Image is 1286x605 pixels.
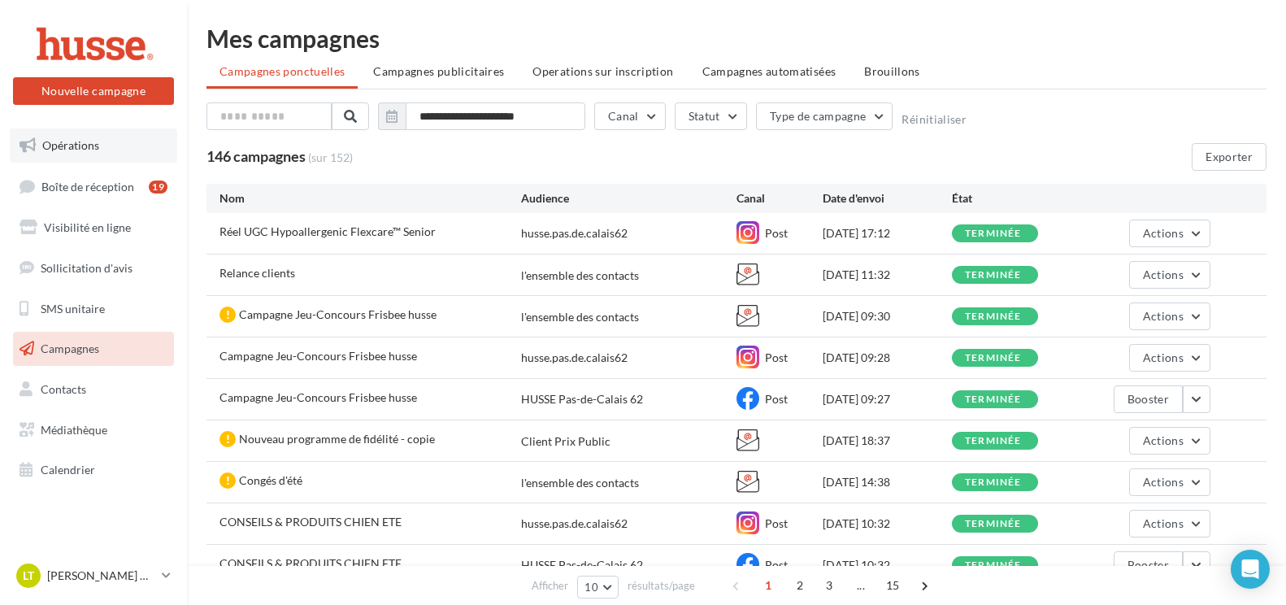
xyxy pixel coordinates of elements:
[765,558,788,572] span: Post
[584,581,598,594] span: 10
[902,113,967,126] button: Réinitialiser
[41,261,133,275] span: Sollicitation d'avis
[1231,550,1270,589] div: Open Intercom Messenger
[1143,309,1184,323] span: Actions
[823,516,952,532] div: [DATE] 10:32
[965,311,1022,322] div: terminée
[521,190,736,207] div: Audience
[41,342,99,355] span: Campagnes
[149,181,167,194] div: 19
[965,353,1022,363] div: terminée
[10,292,177,326] a: SMS unitaire
[10,211,177,245] a: Visibilité en ligne
[41,382,86,396] span: Contacts
[823,267,952,283] div: [DATE] 11:32
[521,391,643,407] div: HUSSE Pas-de-Calais 62
[765,350,788,364] span: Post
[823,225,952,242] div: [DATE] 17:12
[10,128,177,163] a: Opérations
[823,308,952,324] div: [DATE] 09:30
[816,572,842,598] span: 3
[1143,268,1184,281] span: Actions
[1129,220,1210,247] button: Actions
[13,77,174,105] button: Nouvelle campagne
[864,64,920,78] span: Brouillons
[1143,475,1184,489] span: Actions
[239,473,302,487] span: Congés d'été
[628,578,695,594] span: résultats/page
[675,102,747,130] button: Statut
[521,557,643,573] div: HUSSE Pas-de-Calais 62
[41,423,107,437] span: Médiathèque
[41,301,105,315] span: SMS unitaire
[308,150,353,166] span: (sur 152)
[756,102,893,130] button: Type de campagne
[594,102,666,130] button: Canal
[206,26,1266,50] div: Mes campagnes
[219,224,436,238] span: Réel UGC Hypoallergenic Flexcare™ Senior
[823,190,952,207] div: Date d'envoi
[823,557,952,573] div: [DATE] 10:32
[532,64,673,78] span: Operations sur inscription
[10,372,177,407] a: Contacts
[965,477,1022,488] div: terminée
[765,226,788,240] span: Post
[13,560,174,591] a: Lt [PERSON_NAME] & [PERSON_NAME]
[1143,433,1184,447] span: Actions
[965,229,1022,239] div: terminée
[1143,516,1184,530] span: Actions
[219,190,521,207] div: Nom
[239,307,437,321] span: Campagne Jeu-Concours Frisbee husse
[823,433,952,449] div: [DATE] 18:37
[765,392,788,406] span: Post
[23,568,34,584] span: Lt
[10,169,177,204] a: Boîte de réception19
[1143,226,1184,240] span: Actions
[1114,385,1183,413] button: Booster
[823,391,952,407] div: [DATE] 09:27
[965,270,1022,281] div: terminée
[1129,261,1210,289] button: Actions
[532,578,568,594] span: Afficher
[10,332,177,366] a: Campagnes
[521,268,639,284] div: l'ensemble des contacts
[1129,302,1210,330] button: Actions
[219,266,295,280] span: Relance clients
[755,572,781,598] span: 1
[10,251,177,285] a: Sollicitation d'avis
[848,572,874,598] span: ...
[1143,350,1184,364] span: Actions
[1192,143,1266,171] button: Exporter
[965,519,1022,529] div: terminée
[219,349,417,363] span: Campagne Jeu-Concours Frisbee husse
[965,436,1022,446] div: terminée
[952,190,1081,207] div: État
[736,190,823,207] div: Canal
[965,394,1022,405] div: terminée
[44,220,131,234] span: Visibilité en ligne
[1129,344,1210,372] button: Actions
[1129,427,1210,455] button: Actions
[1129,468,1210,496] button: Actions
[206,147,306,165] span: 146 campagnes
[880,572,906,598] span: 15
[373,64,504,78] span: Campagnes publicitaires
[47,568,155,584] p: [PERSON_NAME] & [PERSON_NAME]
[787,572,813,598] span: 2
[521,350,628,366] div: husse.pas.de.calais62
[1129,510,1210,538] button: Actions
[765,516,788,530] span: Post
[41,463,95,477] span: Calendrier
[1114,551,1183,579] button: Booster
[521,225,628,242] div: husse.pas.de.calais62
[219,556,402,570] span: CONSEILS & PRODUITS CHIEN ETE
[521,309,639,325] div: l'ensemble des contacts
[10,453,177,487] a: Calendrier
[702,64,836,78] span: Campagnes automatisées
[239,432,435,446] span: Nouveau programme de fidélité - copie
[521,475,639,491] div: l'ensemble des contacts
[41,179,134,193] span: Boîte de réception
[42,138,99,152] span: Opérations
[823,350,952,366] div: [DATE] 09:28
[219,390,417,404] span: Campagne Jeu-Concours Frisbee husse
